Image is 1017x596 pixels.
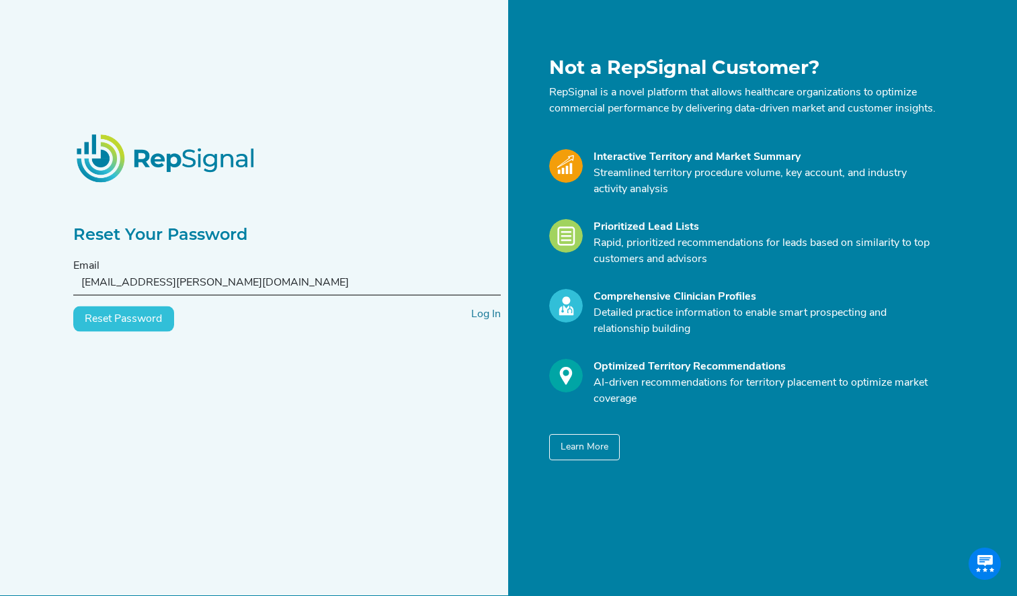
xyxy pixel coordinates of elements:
[549,85,936,117] p: RepSignal is a novel platform that allows healthcare organizations to optimize commercial perform...
[549,219,583,253] img: Leads_Icon.28e8c528.svg
[73,258,99,274] label: Email
[60,118,274,198] img: RepSignalLogo.20539ed3.png
[73,306,174,332] button: Reset Password
[594,305,936,337] p: Detailed practice information to enable smart prospecting and relationship building
[549,434,620,460] button: Learn More
[594,289,936,305] div: Comprehensive Clinician Profiles
[594,165,936,198] p: Streamlined territory procedure volume, key account, and industry activity analysis
[73,225,501,245] h2: Reset Your Password
[594,235,936,267] p: Rapid, prioritized recommendations for leads based on similarity to top customers and advisors
[549,289,583,323] img: Profile_Icon.739e2aba.svg
[594,359,936,375] div: Optimized Territory Recommendations
[594,219,936,235] div: Prioritized Lead Lists
[594,375,936,407] p: AI-driven recommendations for territory placement to optimize market coverage
[549,149,583,183] img: Market_Icon.a700a4ad.svg
[549,359,583,392] img: Optimize_Icon.261f85db.svg
[549,56,936,79] h1: Not a RepSignal Customer?
[594,149,936,165] div: Interactive Territory and Market Summary
[471,309,501,320] a: Log In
